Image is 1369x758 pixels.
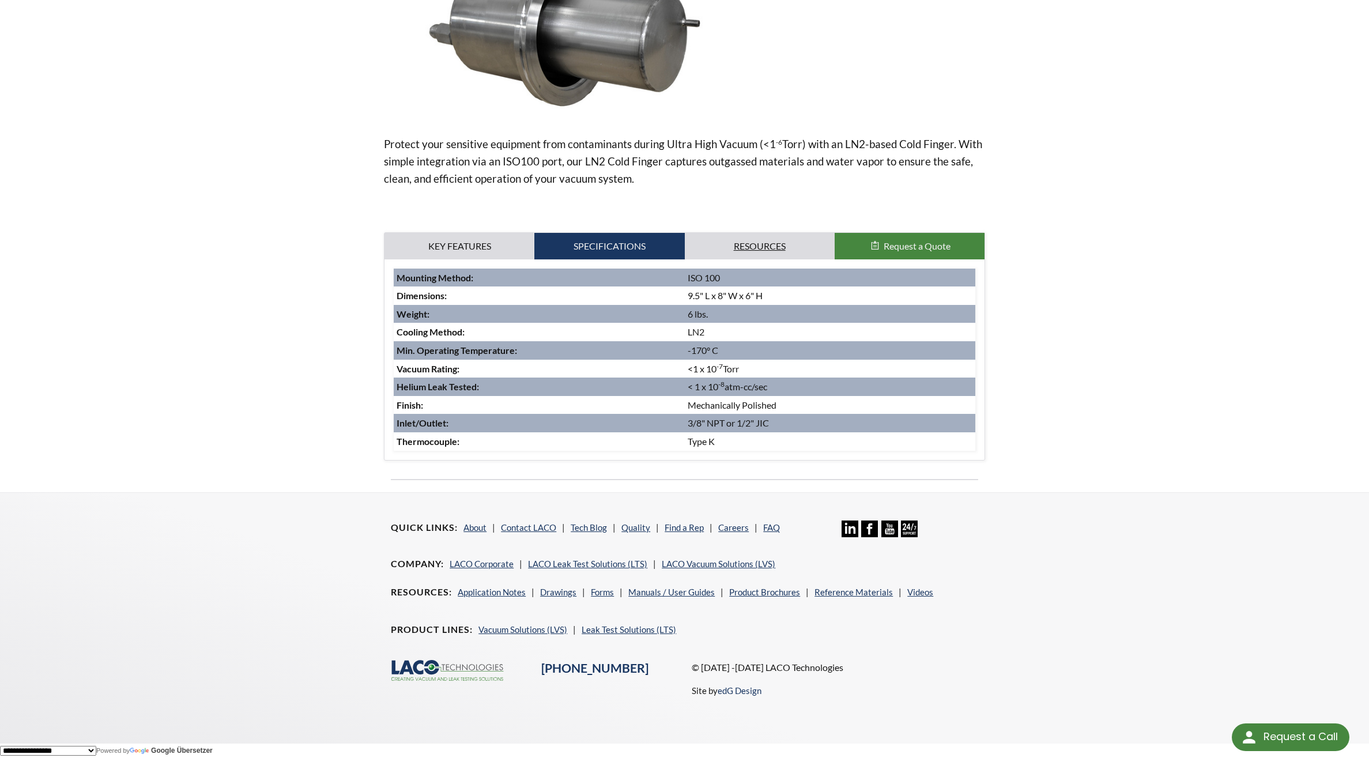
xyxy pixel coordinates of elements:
[384,135,985,187] p: Protect your sensitive equipment from contaminants during Ultra High Vacuum (<1 Torr) with an LN2...
[685,360,975,378] td: <1 x 10 Torr
[763,522,780,533] a: FAQ
[685,414,975,432] td: 3/8" NPT or 1/2" JIC
[1264,723,1338,750] div: Request a Call
[685,323,975,341] td: LN2
[628,587,715,597] a: Manuals / User Guides
[391,624,473,636] h4: Product Lines
[685,269,975,287] td: ISO 100
[541,661,648,676] a: [PHONE_NUMBER]
[901,529,918,539] a: 24/7 Support
[685,286,975,305] td: 9.5" L x 8" W x 6" H
[534,233,684,259] a: Specifications
[391,522,458,534] h4: Quick Links
[716,362,723,371] sup: -7
[391,558,444,570] h4: Company
[718,380,725,389] sup: -8
[397,417,448,428] strong: Inlet/Outlet:
[835,233,985,259] button: Request a Quote
[776,138,782,146] sup: -6
[571,522,607,533] a: Tech Blog
[463,522,486,533] a: About
[884,240,951,251] span: Request a Quote
[718,522,749,533] a: Careers
[397,345,517,356] strong: Min. Operating Temperature:
[685,396,975,414] td: Mechanically Polished
[814,587,893,597] a: Reference Materials
[582,624,676,635] a: Leak Test Solutions (LTS)
[391,586,452,598] h4: Resources
[397,308,429,319] strong: Weight:
[397,272,473,283] strong: Mounting Method:
[478,624,567,635] a: Vacuum Solutions (LVS)
[685,305,975,323] td: 6 lbs.
[1232,723,1349,751] div: Request a Call
[397,399,423,410] strong: Finish:
[621,522,650,533] a: Quality
[662,559,775,569] a: LACO Vacuum Solutions (LVS)
[591,587,614,597] a: Forms
[397,290,447,301] strong: Dimensions:
[718,685,761,696] a: edG Design
[384,233,534,259] a: Key Features
[130,748,151,755] img: Google Google Übersetzer
[501,522,556,533] a: Contact LACO
[540,587,576,597] a: Drawings
[692,684,761,697] p: Site by
[685,341,975,360] td: -170° C
[397,381,479,392] strong: Helium Leak Tested:
[130,746,213,755] a: Google Übersetzer
[397,363,459,374] strong: Vacuum Rating:
[685,233,835,259] a: Resources
[907,587,933,597] a: Videos
[692,660,978,675] p: © [DATE] -[DATE] LACO Technologies
[1240,728,1258,746] img: round button
[665,522,704,533] a: Find a Rep
[528,559,647,569] a: LACO Leak Test Solutions (LTS)
[397,326,465,337] strong: Cooling Method:
[729,587,800,597] a: Product Brochures
[397,436,459,447] strong: Thermocouple:
[685,432,975,451] td: Type K
[685,378,975,396] td: < 1 x 10 atm-cc/sec
[901,521,918,537] img: 24/7 Support Icon
[458,587,526,597] a: Application Notes
[450,559,514,569] a: LACO Corporate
